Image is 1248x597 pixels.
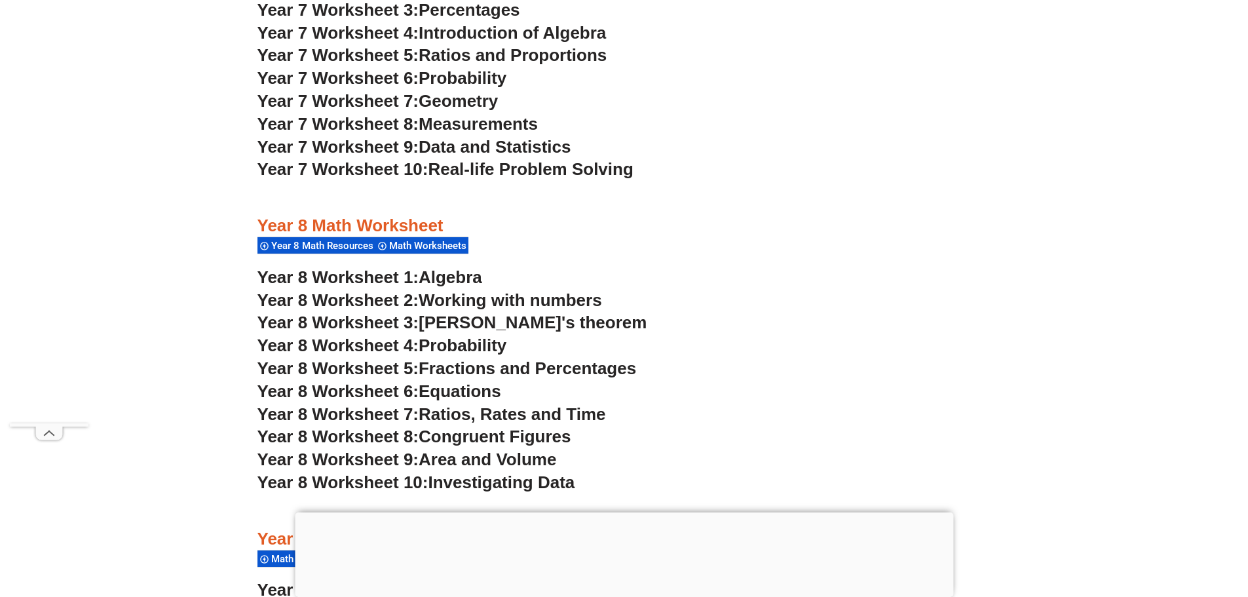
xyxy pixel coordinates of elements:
[257,114,419,134] span: Year 7 Worksheet 8:
[257,267,419,287] span: Year 8 Worksheet 1:
[257,550,350,568] div: Math Worksheets
[257,137,419,157] span: Year 7 Worksheet 9:
[375,237,468,254] div: Math Worksheets
[257,215,991,237] h3: Year 8 Math Worksheet
[257,114,538,134] a: Year 7 Worksheet 8:Measurements
[257,267,482,287] a: Year 8 Worksheet 1:Algebra
[257,68,419,88] span: Year 7 Worksheet 6:
[257,159,428,179] span: Year 7 Worksheet 10:
[257,159,633,179] a: Year 7 Worksheet 10:Real-life Problem Solving
[419,114,538,134] span: Measurements
[257,68,507,88] a: Year 7 Worksheet 6:Probability
[419,381,501,401] span: Equations
[257,450,557,469] a: Year 8 Worksheet 9:Area and Volume
[428,472,575,492] span: Investigating Data
[257,472,575,492] a: Year 8 Worksheet 10:Investigating Data
[257,313,647,332] a: Year 8 Worksheet 3:[PERSON_NAME]'s theorem
[257,91,419,111] span: Year 7 Worksheet 7:
[419,358,636,378] span: Fractions and Percentages
[419,137,571,157] span: Data and Statistics
[419,23,606,43] span: Introduction of Algebra
[271,240,377,252] span: Year 8 Math Resources
[10,30,88,423] iframe: Advertisement
[389,240,470,252] span: Math Worksheets
[271,553,352,565] span: Math Worksheets
[257,358,419,378] span: Year 8 Worksheet 5:
[257,237,375,254] div: Year 8 Math Resources
[257,91,499,111] a: Year 7 Worksheet 7:Geometry
[257,381,419,401] span: Year 8 Worksheet 6:
[257,313,419,332] span: Year 8 Worksheet 3:
[257,336,507,355] a: Year 8 Worksheet 4:Probability
[419,336,506,355] span: Probability
[419,404,605,424] span: Ratios, Rates and Time
[419,68,506,88] span: Probability
[257,45,607,65] a: Year 7 Worksheet 5:Ratios and Proportions
[257,137,571,157] a: Year 7 Worksheet 9:Data and Statistics
[257,427,419,446] span: Year 8 Worksheet 8:
[419,290,602,310] span: Working with numbers
[257,404,419,424] span: Year 8 Worksheet 7:
[257,404,606,424] a: Year 8 Worksheet 7:Ratios, Rates and Time
[257,450,419,469] span: Year 8 Worksheet 9:
[419,91,498,111] span: Geometry
[295,512,953,594] iframe: Advertisement
[257,358,637,378] a: Year 8 Worksheet 5:Fractions and Percentages
[257,290,419,310] span: Year 8 Worksheet 2:
[419,267,482,287] span: Algebra
[257,23,607,43] a: Year 7 Worksheet 4:Introduction of Algebra
[257,23,419,43] span: Year 7 Worksheet 4:
[419,313,647,332] span: [PERSON_NAME]'s theorem
[257,45,419,65] span: Year 7 Worksheet 5:
[257,290,602,310] a: Year 8 Worksheet 2:Working with numbers
[257,336,419,355] span: Year 8 Worksheet 4:
[257,528,991,550] h3: Year 9 Math Worksheet
[257,381,501,401] a: Year 8 Worksheet 6:Equations
[1030,449,1248,597] iframe: Chat Widget
[419,450,556,469] span: Area and Volume
[419,45,607,65] span: Ratios and Proportions
[257,472,428,492] span: Year 8 Worksheet 10:
[419,427,571,446] span: Congruent Figures
[257,427,571,446] a: Year 8 Worksheet 8:Congruent Figures
[428,159,633,179] span: Real-life Problem Solving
